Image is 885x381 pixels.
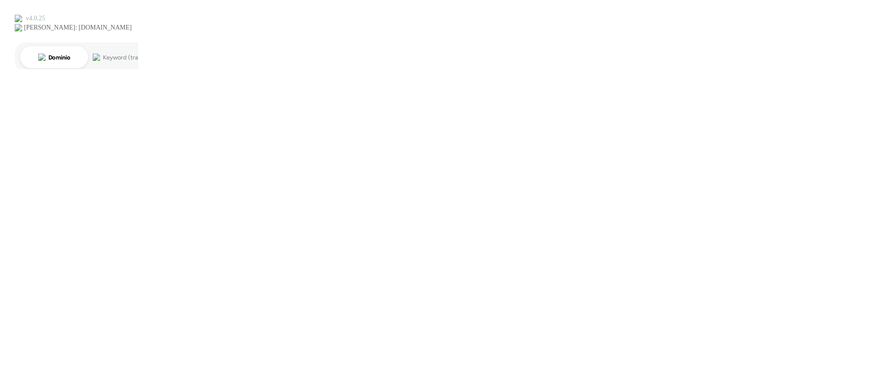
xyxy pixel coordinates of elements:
div: Keyword (traffico) [103,54,153,60]
img: tab_domain_overview_orange.svg [38,54,46,61]
img: website_grey.svg [15,24,22,31]
img: logo_orange.svg [15,15,22,22]
div: v 4.0.25 [26,15,45,22]
div: [PERSON_NAME]: [DOMAIN_NAME] [24,24,132,31]
img: tab_keywords_by_traffic_grey.svg [93,54,100,61]
div: Dominio [48,54,71,60]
